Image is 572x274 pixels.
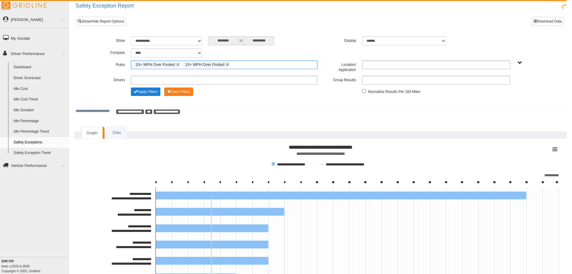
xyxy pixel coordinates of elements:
[185,62,224,67] span: 15+ MPH Over Posted
[11,84,69,94] a: Idle Cost
[156,208,285,216] path: Porter, Greg CCI/St. George/Service, 8. 10+ MPH Over Posted.
[320,162,371,166] button: Show Current Average Exceptions
[89,36,128,44] label: Show
[238,36,244,45] span: to
[532,17,564,26] button: Download Data
[107,127,126,139] a: Data
[156,257,269,265] path: Magoon, Devon CCI/SLC/Service/Team Shawn, 7. 10+ MPH Over Posted.
[11,116,69,127] a: Idle Percentage
[11,94,69,105] a: Idle Cost Trend
[11,73,69,84] a: Driver Scorecard
[136,62,175,67] span: 10+ MPH Over Posted
[131,88,160,96] button: Change Filter Options
[76,3,572,9] h2: Safety Exception Report
[81,127,103,139] a: Graph
[89,60,128,68] label: Rules
[11,62,69,73] a: Dashboard
[89,76,128,83] label: Drivers
[2,259,69,273] div: Copyright © 2025, Gridline
[156,224,269,232] path: Equaha, Bladimir CCI/SLC/Service/Team Shawn, 7. 10+ MPH Over Posted.
[156,191,527,199] path: Carrera, Victor CCI/SLC/Service/Team Shawn, 23. 10+ MPH Over Posted.
[2,259,14,263] b: EMCOR
[320,76,359,83] label: Group Results
[76,17,126,26] a: Show/Hide Report Options
[2,2,47,10] img: Gridline
[11,105,69,116] a: Idle Duration
[156,240,269,248] path: Eastman, Chad CCI/SLC/Service/Team TK, 7. 10+ MPH Over Posted.
[89,48,128,56] label: Compare
[368,88,420,95] label: Normalize Results Per 100 Miles
[320,36,359,44] label: Display
[11,137,69,148] a: Safety Exceptions
[2,264,29,268] i: beta v.2025.6.2839
[271,162,313,166] button: Show 10+ MPH Over Posted
[11,148,69,159] a: Safety Exception Trend
[164,88,193,96] button: Change Filter Options
[320,60,359,73] label: Location/ Application
[11,126,69,137] a: Idle Percentage Trend
[551,145,559,154] button: View chart menu, Safety Exceptions Grouped by Driver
